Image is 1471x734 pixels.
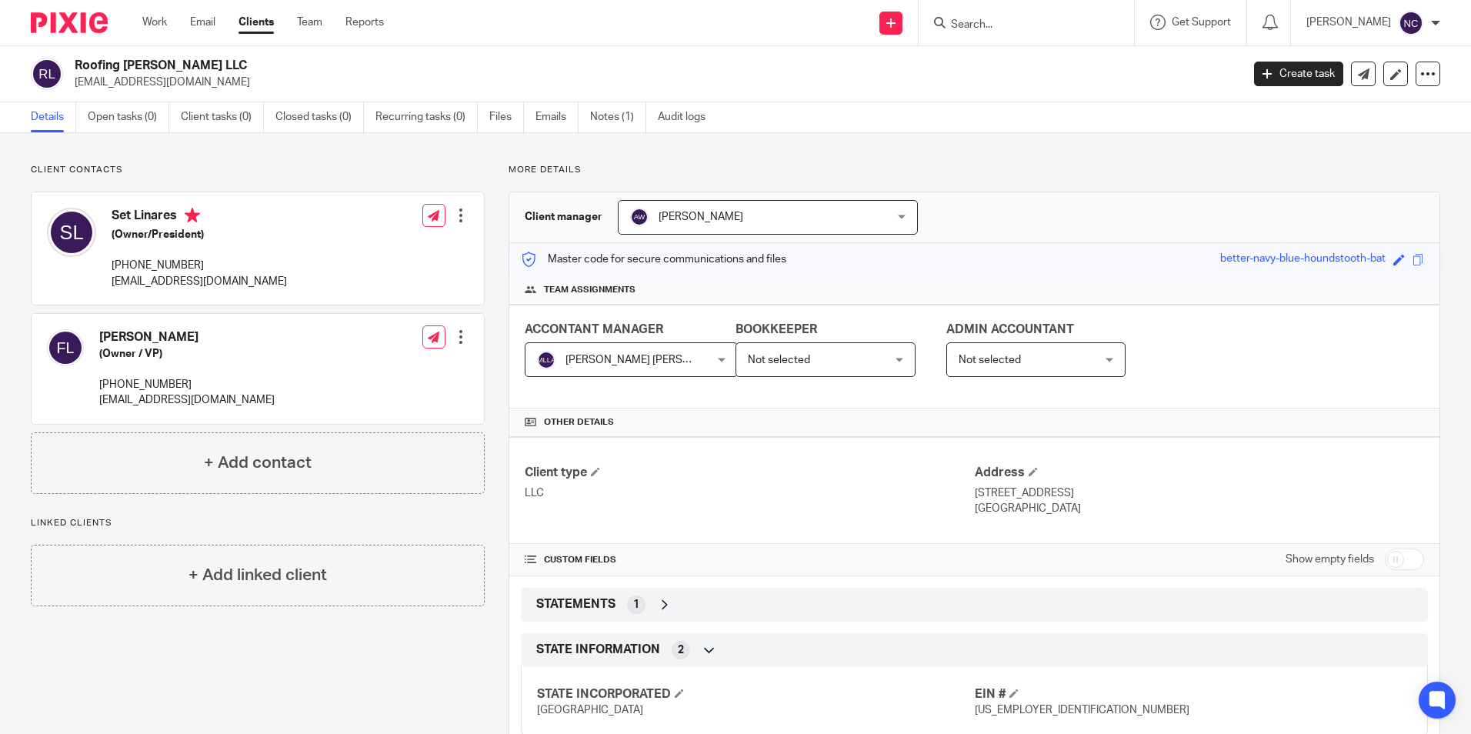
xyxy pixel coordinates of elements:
[75,58,999,74] h2: Roofing [PERSON_NAME] LLC
[31,164,485,176] p: Client contacts
[525,465,974,481] h4: Client type
[190,15,215,30] a: Email
[678,642,684,658] span: 2
[525,323,663,335] span: ACCONTANT MANAGER
[1306,15,1391,30] p: [PERSON_NAME]
[735,323,817,335] span: BOOKKEEPER
[537,686,974,702] h4: STATE INCORPORATED
[112,208,287,227] h4: Set Linares
[112,258,287,273] p: [PHONE_NUMBER]
[47,208,96,257] img: svg%3E
[99,392,275,408] p: [EMAIL_ADDRESS][DOMAIN_NAME]
[658,102,717,132] a: Audit logs
[489,102,524,132] a: Files
[31,58,63,90] img: svg%3E
[975,705,1189,716] span: [US_EMPLOYER_IDENTIFICATION_NUMBER]
[521,252,786,267] p: Master code for secure communications and files
[112,227,287,242] h5: (Owner/President)
[544,284,635,296] span: Team assignments
[1220,251,1386,269] div: better-navy-blue-houndstooth-bat
[1172,17,1231,28] span: Get Support
[31,12,108,33] img: Pixie
[633,597,639,612] span: 1
[297,15,322,30] a: Team
[536,596,615,612] span: STATEMENTS
[204,451,312,475] h4: + Add contact
[535,102,579,132] a: Emails
[949,18,1088,32] input: Search
[590,102,646,132] a: Notes (1)
[959,355,1021,365] span: Not selected
[181,102,264,132] a: Client tasks (0)
[975,501,1424,516] p: [GEOGRAPHIC_DATA]
[537,705,643,716] span: [GEOGRAPHIC_DATA]
[1286,552,1374,567] label: Show empty fields
[99,346,275,362] h5: (Owner / VP)
[31,102,76,132] a: Details
[509,164,1440,176] p: More details
[975,485,1424,501] p: [STREET_ADDRESS]
[536,642,660,658] span: STATE INFORMATION
[375,102,478,132] a: Recurring tasks (0)
[275,102,364,132] a: Closed tasks (0)
[1254,62,1343,86] a: Create task
[565,355,737,365] span: [PERSON_NAME] [PERSON_NAME]
[1399,11,1423,35] img: svg%3E
[975,465,1424,481] h4: Address
[659,212,743,222] span: [PERSON_NAME]
[185,208,200,223] i: Primary
[112,274,287,289] p: [EMAIL_ADDRESS][DOMAIN_NAME]
[946,323,1074,335] span: ADMIN ACCOUNTANT
[88,102,169,132] a: Open tasks (0)
[544,416,614,429] span: Other details
[748,355,810,365] span: Not selected
[525,209,602,225] h3: Client manager
[525,554,974,566] h4: CUSTOM FIELDS
[47,329,84,366] img: svg%3E
[630,208,649,226] img: svg%3E
[75,75,1231,90] p: [EMAIL_ADDRESS][DOMAIN_NAME]
[31,517,485,529] p: Linked clients
[525,485,974,501] p: LLC
[238,15,274,30] a: Clients
[537,351,555,369] img: svg%3E
[188,563,327,587] h4: + Add linked client
[99,377,275,392] p: [PHONE_NUMBER]
[99,329,275,345] h4: [PERSON_NAME]
[142,15,167,30] a: Work
[975,686,1412,702] h4: EIN #
[345,15,384,30] a: Reports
